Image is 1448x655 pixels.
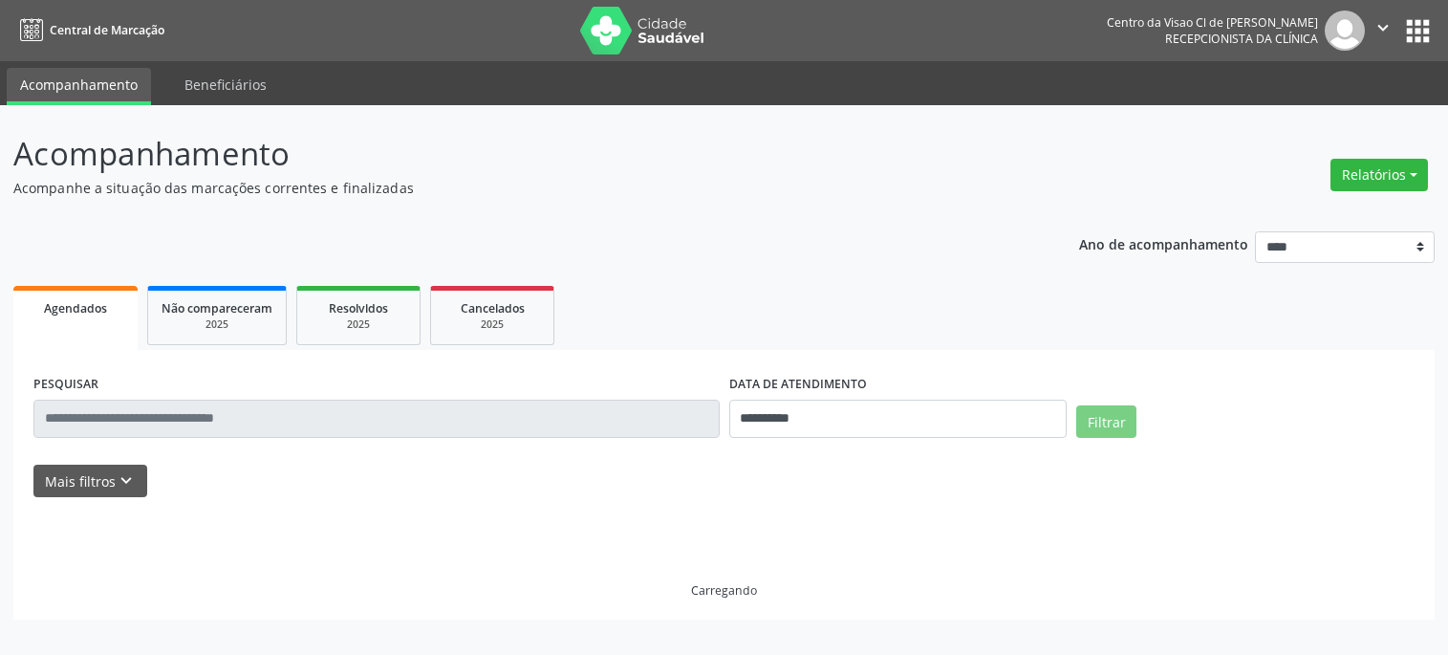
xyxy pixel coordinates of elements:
button: Filtrar [1076,405,1136,438]
button:  [1365,11,1401,51]
label: DATA DE ATENDIMENTO [729,370,867,400]
span: Central de Marcação [50,22,164,38]
span: Resolvidos [329,300,388,317]
label: PESQUISAR [33,370,98,400]
p: Acompanhamento [13,130,1008,178]
span: Cancelados [461,300,525,317]
span: Não compareceram [162,300,272,317]
button: Relatórios [1330,159,1428,191]
i:  [1372,17,1394,38]
button: Mais filtroskeyboard_arrow_down [33,465,147,498]
div: 2025 [444,317,540,332]
span: Agendados [44,300,107,317]
div: 2025 [162,317,272,332]
div: 2025 [311,317,406,332]
img: img [1325,11,1365,51]
span: Recepcionista da clínica [1165,31,1318,47]
p: Ano de acompanhamento [1079,231,1248,255]
p: Acompanhe a situação das marcações correntes e finalizadas [13,178,1008,198]
button: apps [1401,14,1435,48]
div: Centro da Visao Cl de [PERSON_NAME] [1107,14,1318,31]
div: Carregando [691,582,757,599]
a: Beneficiários [171,68,280,101]
i: keyboard_arrow_down [116,470,137,491]
a: Central de Marcação [13,14,164,46]
a: Acompanhamento [7,68,151,105]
